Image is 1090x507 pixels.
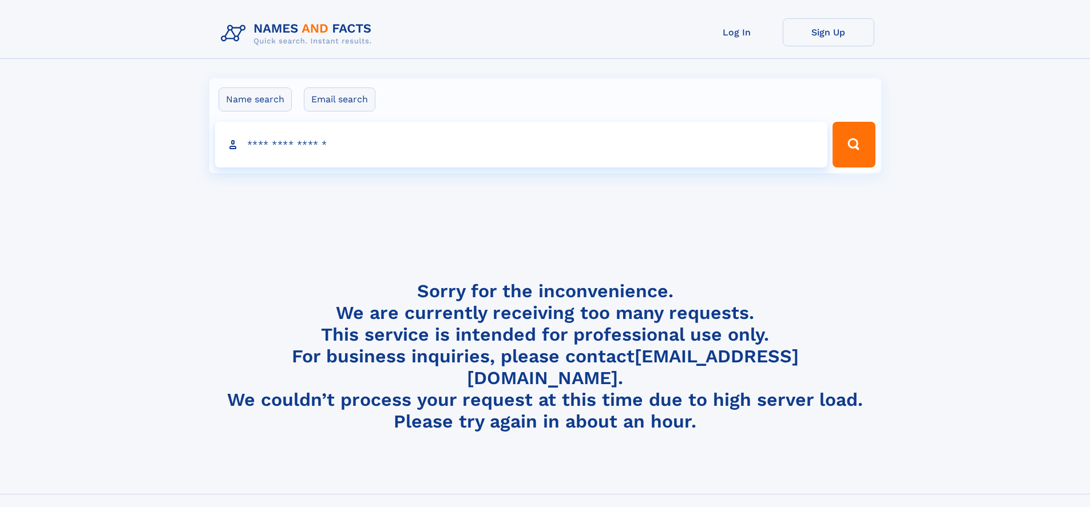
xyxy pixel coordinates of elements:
[783,18,874,46] a: Sign Up
[215,122,828,167] input: search input
[216,280,874,433] h4: Sorry for the inconvenience. We are currently receiving too many requests. This service is intend...
[467,345,799,389] a: [EMAIL_ADDRESS][DOMAIN_NAME]
[219,87,292,111] label: Name search
[216,18,381,49] img: Logo Names and Facts
[691,18,783,46] a: Log In
[304,87,375,111] label: Email search
[833,122,875,167] button: Search Button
